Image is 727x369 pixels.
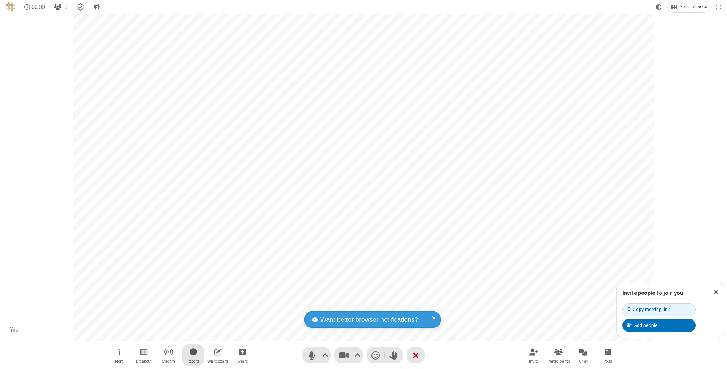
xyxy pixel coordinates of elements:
button: Video setting [353,347,363,363]
button: Open poll [596,344,619,366]
button: Start sharing [231,344,254,366]
button: Manage Breakout Rooms [133,344,155,366]
span: Want better browser notifications? [320,315,418,325]
span: Participants [548,359,570,363]
span: Polls [604,359,612,363]
button: Conversation [90,1,103,12]
span: More [115,359,123,363]
div: You [8,325,22,334]
span: Record [187,359,199,363]
button: Stop video (⌘+Shift+V) [334,347,363,363]
button: Open chat [572,344,594,366]
button: Send a reaction [367,347,385,363]
div: Meeting details Encryption enabled [73,1,88,12]
button: Close popover [708,283,724,302]
button: Copy meeting link [622,303,696,316]
button: End or leave meeting [407,347,425,363]
button: Invite participants (⌘+Shift+I) [523,344,545,366]
button: Using system theme [653,1,665,12]
button: Fullscreen [713,1,724,12]
span: 1 [64,3,67,11]
button: Open shared whiteboard [206,344,229,366]
span: Share [237,359,248,363]
span: Whiteboard [207,359,228,363]
div: Timer [21,1,48,12]
span: Stream [162,359,175,363]
button: Start recording [182,344,204,366]
button: Start streaming [157,344,180,366]
button: Add people [622,319,696,332]
span: Breakout [136,359,152,363]
span: Gallery view [679,4,707,10]
button: Open participant list [547,344,570,366]
button: Open menu [108,344,131,366]
button: Raise hand [385,347,403,363]
img: QA Selenium DO NOT DELETE OR CHANGE [6,2,15,11]
button: Audio settings [320,347,331,363]
label: Invite people to join you [622,289,683,296]
span: Invite [529,359,539,363]
button: Mute (⌘+Shift+A) [302,347,331,363]
div: Copy meeting link [627,306,670,313]
span: 00:00 [31,3,45,11]
span: Chat [579,359,588,363]
button: Change layout [668,1,710,12]
div: 1 [562,344,568,351]
button: Open participant list [51,1,70,12]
